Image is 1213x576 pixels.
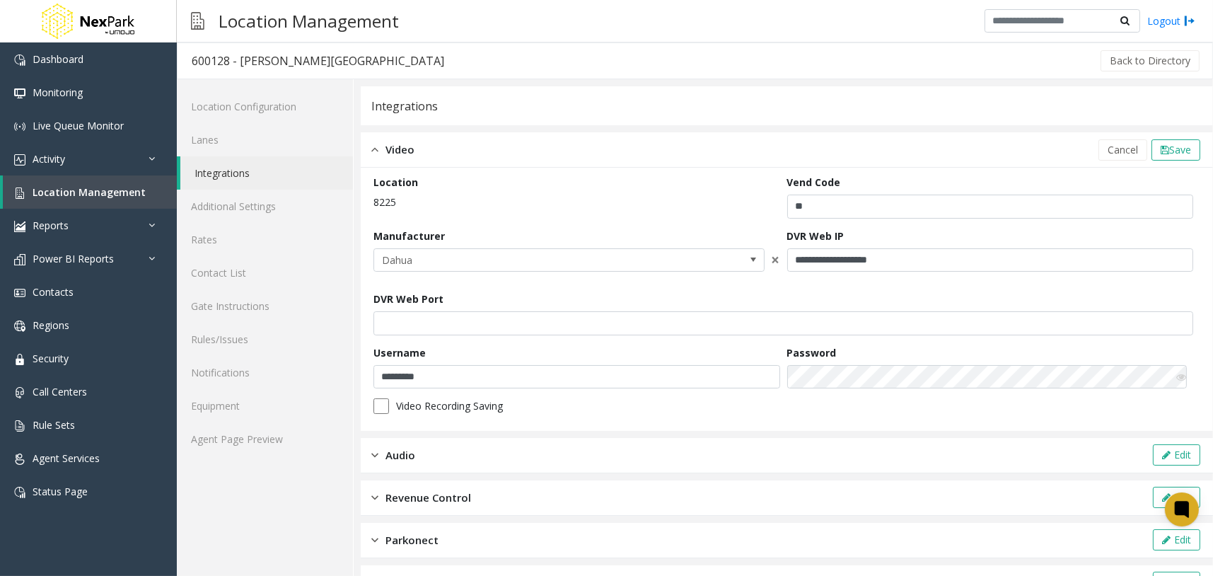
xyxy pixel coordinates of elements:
[1169,143,1191,156] span: Save
[177,90,353,123] a: Location Configuration
[371,447,378,463] img: closed
[371,142,378,158] img: opened
[191,4,204,38] img: pageIcon
[385,447,415,463] span: Audio
[33,219,69,232] span: Reports
[177,323,353,356] a: Rules/Issues
[371,97,438,115] div: Integrations
[787,345,837,360] label: Password
[1153,487,1200,508] button: Edit
[1184,13,1195,28] img: logout
[14,287,25,299] img: 'icon'
[33,385,87,398] span: Call Centers
[374,249,685,272] span: Dahua
[373,175,418,190] label: Location
[33,451,100,465] span: Agent Services
[772,250,780,270] span: ×
[1151,139,1200,161] button: Save
[396,398,503,413] label: Video Recording Saving
[14,454,25,465] img: 'icon'
[177,190,353,223] a: Additional Settings
[177,356,353,389] a: Notifications
[33,285,74,299] span: Contacts
[211,4,406,38] h3: Location Management
[3,175,177,209] a: Location Management
[14,154,25,166] img: 'icon'
[192,52,444,70] div: 600128 - [PERSON_NAME][GEOGRAPHIC_DATA]
[177,256,353,289] a: Contact List
[33,318,69,332] span: Regions
[180,156,353,190] a: Integrations
[14,221,25,232] img: 'icon'
[14,487,25,498] img: 'icon'
[177,223,353,256] a: Rates
[33,485,88,498] span: Status Page
[33,352,69,365] span: Security
[385,142,414,158] span: Video
[371,532,378,548] img: closed
[33,52,83,66] span: Dashboard
[14,387,25,398] img: 'icon'
[1147,13,1195,28] a: Logout
[1098,139,1147,161] button: Cancel
[33,119,124,132] span: Live Queue Monitor
[33,185,146,199] span: Location Management
[14,254,25,265] img: 'icon'
[1153,529,1200,551] button: Edit
[787,229,845,243] label: DVR Web IP
[373,345,426,360] label: Username
[371,490,378,506] img: closed
[177,389,353,422] a: Equipment
[177,422,353,456] a: Agent Page Preview
[33,418,75,432] span: Rule Sets
[14,420,25,432] img: 'icon'
[14,121,25,132] img: 'icon'
[373,292,443,306] label: DVR Web Port
[1108,143,1138,156] span: Cancel
[1101,50,1200,71] button: Back to Directory
[177,289,353,323] a: Gate Instructions
[177,123,353,156] a: Lanes
[14,188,25,199] img: 'icon'
[1153,444,1200,466] button: Edit
[14,54,25,66] img: 'icon'
[385,532,439,548] span: Parkonect
[14,88,25,99] img: 'icon'
[14,354,25,365] img: 'icon'
[33,252,114,265] span: Power BI Reports
[14,321,25,332] img: 'icon'
[33,86,83,99] span: Monitoring
[373,195,780,209] p: 8225
[373,229,445,243] label: Manufacturer
[385,490,471,506] span: Revenue Control
[33,152,65,166] span: Activity
[787,175,841,190] label: Vend Code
